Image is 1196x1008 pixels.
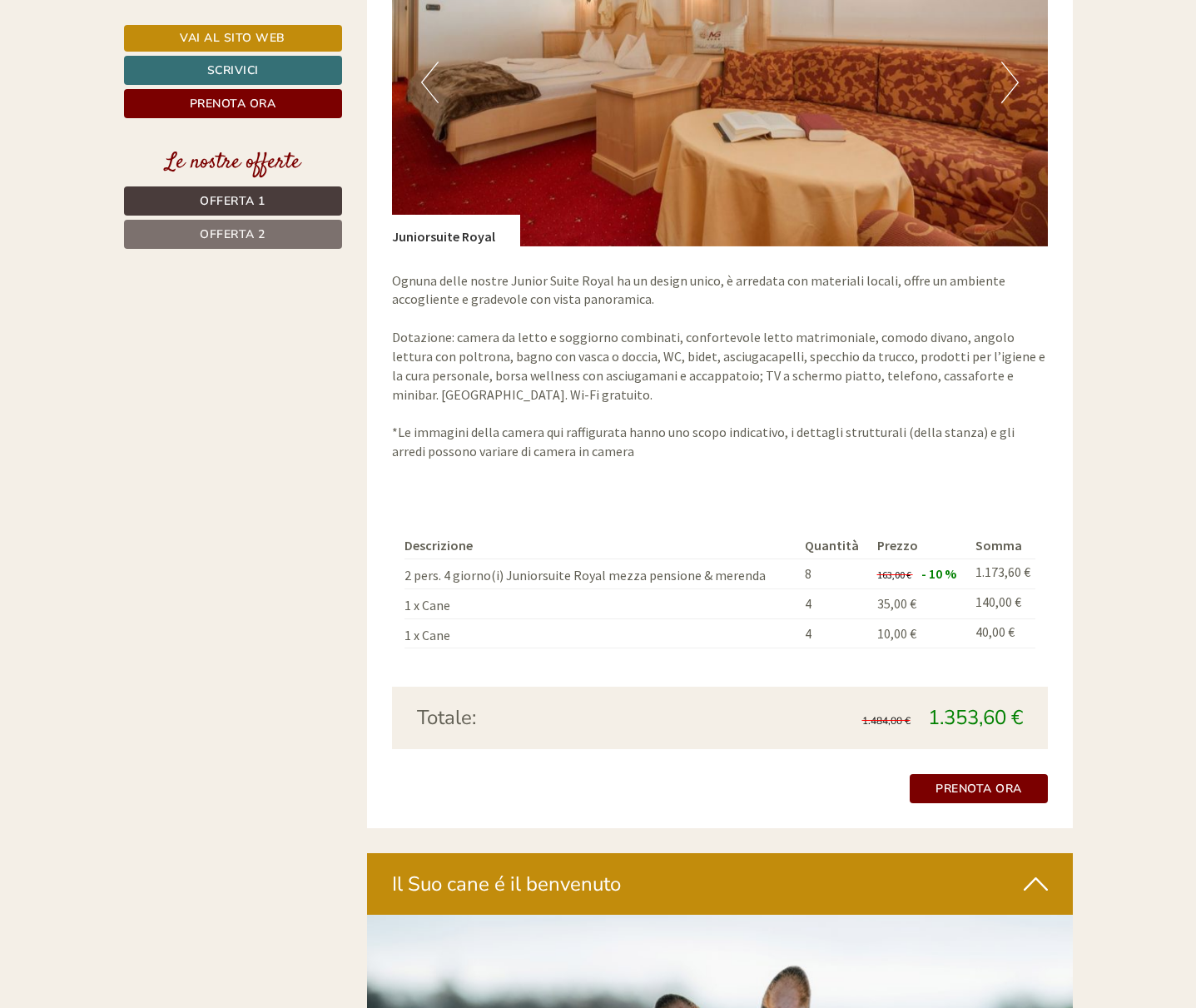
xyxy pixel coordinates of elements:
th: Prezzo [871,533,970,559]
span: 1.353,60 € [928,704,1023,731]
div: [DATE] [298,12,358,41]
td: 1 x Cane [404,618,798,648]
td: 40,00 € [969,618,1035,648]
a: Vai al sito web [124,25,342,52]
td: 140,00 € [969,588,1035,618]
span: 1.484,00 € [862,714,911,727]
a: Prenota ora [124,89,342,118]
th: Somma [969,533,1035,559]
td: 1 x Cane [404,588,798,618]
span: 10,00 € [877,625,916,642]
a: Scrivici [124,56,342,85]
p: Ognuna delle nostre Junior Suite Royal ha un design unico, è arredata con materiali locali, offre... [392,271,1048,461]
span: 163,00 € [877,569,911,581]
div: Buon giorno, come possiamo aiutarla? [403,45,643,96]
td: 4 [798,618,871,648]
small: 10:07 [411,81,631,92]
td: 8 [798,559,871,588]
div: Totale: [404,703,720,732]
span: Offerta 2 [200,226,266,242]
div: Il Suo cane é il benvenuto [367,853,1073,915]
th: Quantità [798,533,871,559]
button: Previous [421,62,439,103]
th: Descrizione [404,533,798,559]
td: 2 pers. 4 giorno(i) Juniorsuite Royal mezza pensione & merenda [404,559,798,588]
div: Juniorsuite Royal [392,215,520,246]
button: Next [1001,62,1019,103]
button: Invia [571,439,657,468]
span: 35,00 € [877,595,916,612]
div: Lei [411,48,631,62]
span: - 10 % [921,565,956,582]
span: Offerta 1 [200,193,266,209]
td: 4 [798,588,871,618]
div: Le nostre offerte [124,147,342,178]
a: Prenota ora [910,774,1048,803]
td: 1.173,60 € [969,559,1035,588]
